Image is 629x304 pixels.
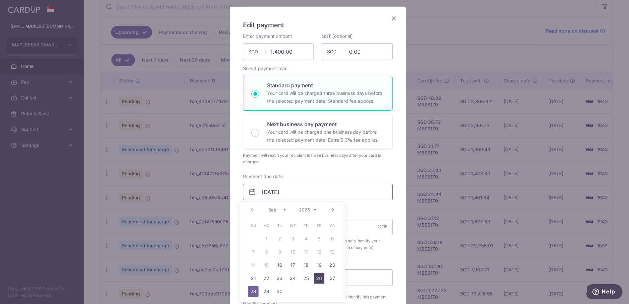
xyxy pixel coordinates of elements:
[267,128,384,144] p: Your card will be charged one business day before the selected payment date. Extra 0.3% fee applies.
[267,120,384,128] p: Next business day payment
[587,284,622,301] iframe: Opens a widget where you can find more information
[322,43,393,60] input: 0.00
[243,43,314,60] input: 0.00
[390,14,398,22] button: Close
[261,286,272,297] a: 29
[243,65,287,72] label: Select payment plan
[287,273,298,284] a: 24
[314,220,324,231] span: Friday
[261,273,272,284] a: 22
[243,152,393,165] div: Payment will reach your recipient in three business days after your card is charged.
[274,220,285,231] span: Tuesday
[301,273,311,284] a: 25
[248,220,259,231] span: Sunday
[327,260,338,270] a: 20
[301,220,311,231] span: Thursday
[248,286,259,297] a: 28
[314,260,324,270] a: 19
[327,48,344,55] span: SGD
[329,206,337,214] a: Next
[274,273,285,284] a: 23
[243,20,393,30] h5: Edit payment
[322,33,353,40] label: GST (optional)
[377,224,387,230] div: 21/35
[327,220,338,231] span: Saturday
[248,273,259,284] a: 21
[267,89,384,105] p: Your card will be charged three business days before the selected payment date. Standard fee appl...
[287,220,298,231] span: Wednesday
[267,81,384,89] p: Standard payment
[301,260,311,270] a: 18
[248,48,265,55] span: SGD
[327,273,338,284] a: 27
[243,33,292,40] label: Enter payment amount
[274,260,285,270] a: 16
[261,220,272,231] span: Monday
[274,286,285,297] a: 30
[243,173,283,180] label: Payment due date
[314,273,324,284] a: 26
[243,184,393,200] input: DD / MM / YYYY
[287,260,298,270] a: 17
